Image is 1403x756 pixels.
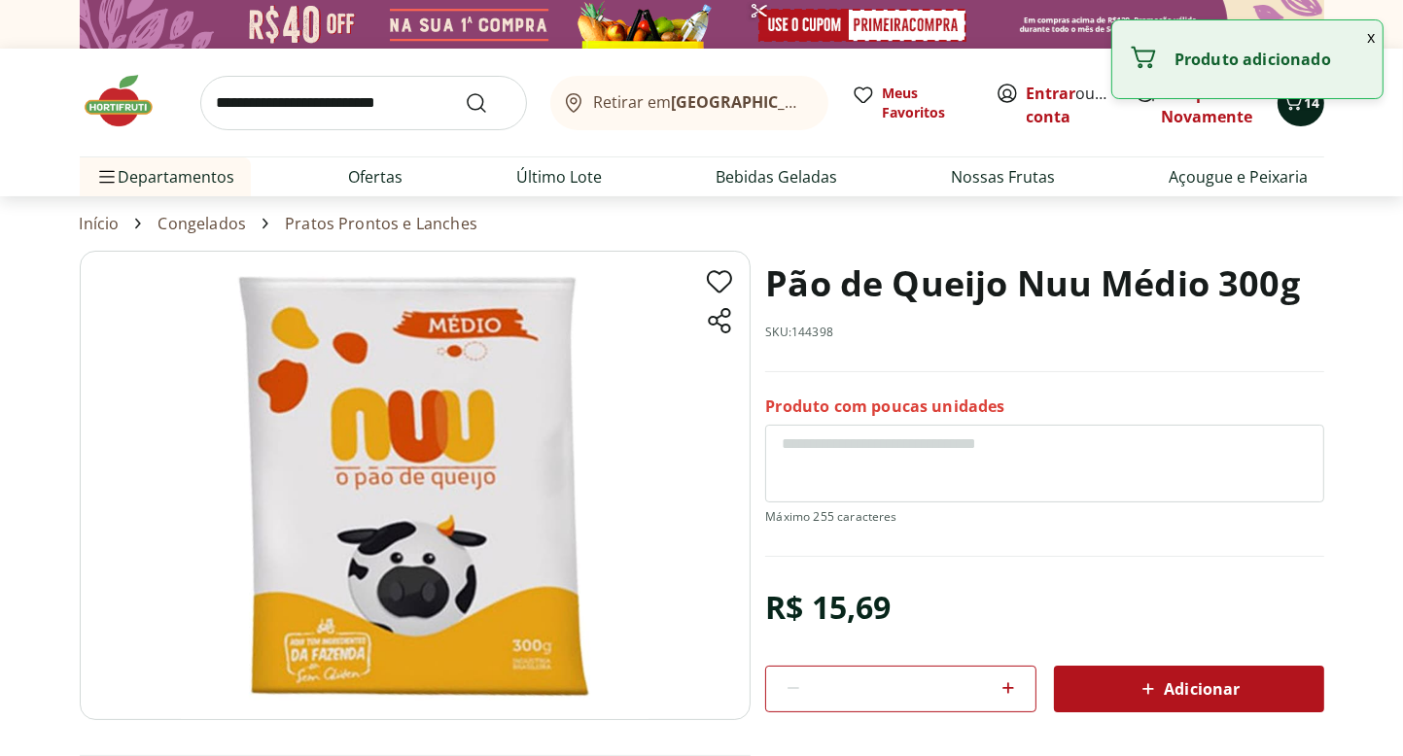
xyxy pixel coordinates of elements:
a: Ofertas [349,165,403,189]
span: Adicionar [1137,677,1240,701]
div: R$ 15,69 [765,580,891,635]
a: Bebidas Geladas [717,165,838,189]
a: Pratos Prontos e Lanches [285,215,477,232]
a: Congelados [158,215,246,232]
span: 14 [1305,93,1320,112]
button: Menu [95,154,119,200]
span: Retirar em [593,93,808,111]
button: Fechar notificação [1359,20,1383,53]
button: Retirar em[GEOGRAPHIC_DATA]/[GEOGRAPHIC_DATA] [550,76,828,130]
a: Início [80,215,120,232]
a: Comprar Novamente [1162,83,1253,127]
a: Último Lote [517,165,603,189]
img: Hortifruti [80,72,177,130]
a: Nossas Frutas [952,165,1056,189]
span: ou [1027,82,1113,128]
h1: Pão de Queijo Nuu Médio 300g [765,251,1299,317]
img: Pão de Queijo Nuu Médio 300g [80,251,751,720]
span: Departamentos [95,154,235,200]
p: SKU: 144398 [765,325,833,340]
span: Meus Favoritos [883,84,972,122]
button: Carrinho [1278,80,1324,126]
button: Adicionar [1054,666,1324,712]
a: Açougue e Peixaria [1170,165,1309,189]
b: [GEOGRAPHIC_DATA]/[GEOGRAPHIC_DATA] [671,91,999,113]
a: Meus Favoritos [852,84,972,122]
p: Produto com poucas unidades [765,395,1004,417]
p: Produto adicionado [1175,50,1367,69]
a: Entrar [1027,83,1076,104]
button: Submit Search [465,91,511,115]
a: Criar conta [1027,83,1134,127]
input: search [200,76,527,130]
